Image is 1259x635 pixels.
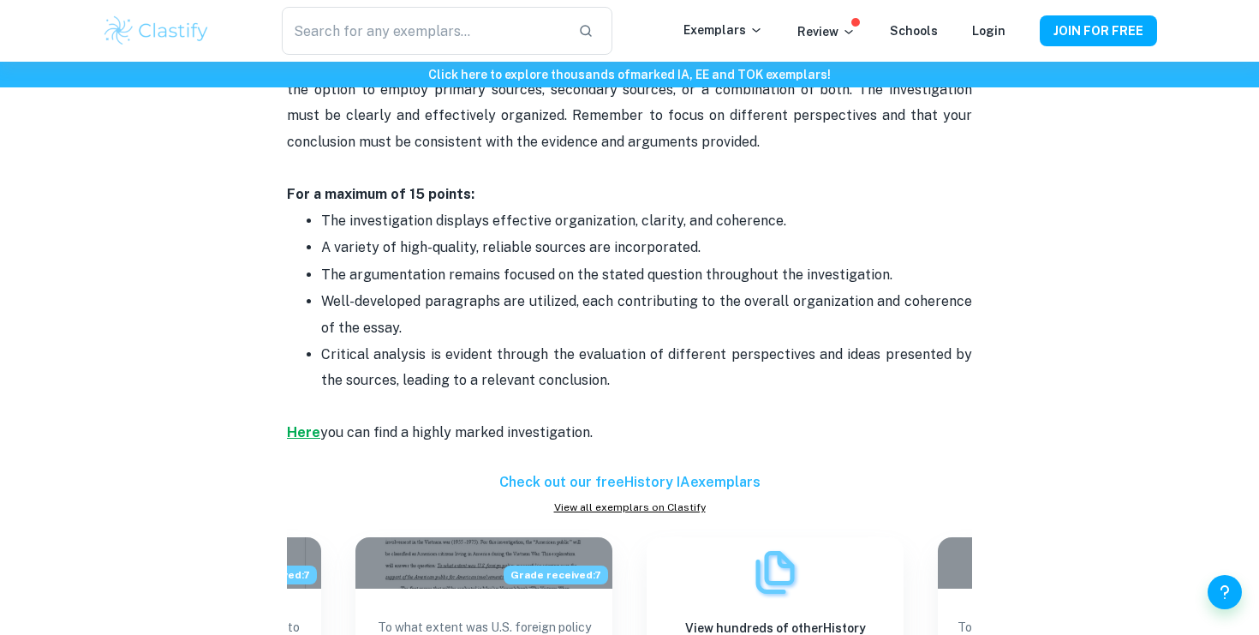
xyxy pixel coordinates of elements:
[797,22,856,41] p: Review
[504,566,608,584] span: Grade received: 7
[287,186,474,202] strong: For a maximum of 15 points:
[321,267,892,283] span: The argumentation remains focused on the stated question throughout the investigation.
[287,472,972,493] h6: Check out our free History IA exemplars
[102,14,211,48] img: Clastify logo
[1040,15,1157,46] button: JOIN FOR FREE
[320,424,593,440] span: you can find a highly marked investigation.
[890,24,938,38] a: Schools
[282,7,564,55] input: Search for any exemplars...
[749,547,801,598] img: Exemplars
[3,65,1256,84] h6: Click here to explore thousands of marked IA, EE and TOK exemplars !
[287,29,976,150] span: The investigation should contain a well-developed critical analysis that is focused clearly on th...
[321,213,786,229] span: The investigation displays effective organization, clarity, and coherence.
[321,346,976,388] span: Critical analysis is evident through the evaluation of different perspectives and ideas presented...
[321,293,976,335] span: Well-developed paragraphs are utilized, each contributing to the overall organization and coheren...
[972,24,1005,38] a: Login
[287,424,320,440] a: Here
[321,239,701,255] span: A variety of high-quality, reliable sources are incorporated.
[1208,575,1242,609] button: Help and Feedback
[287,500,972,515] a: View all exemplars on Clastify
[683,21,763,39] p: Exemplars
